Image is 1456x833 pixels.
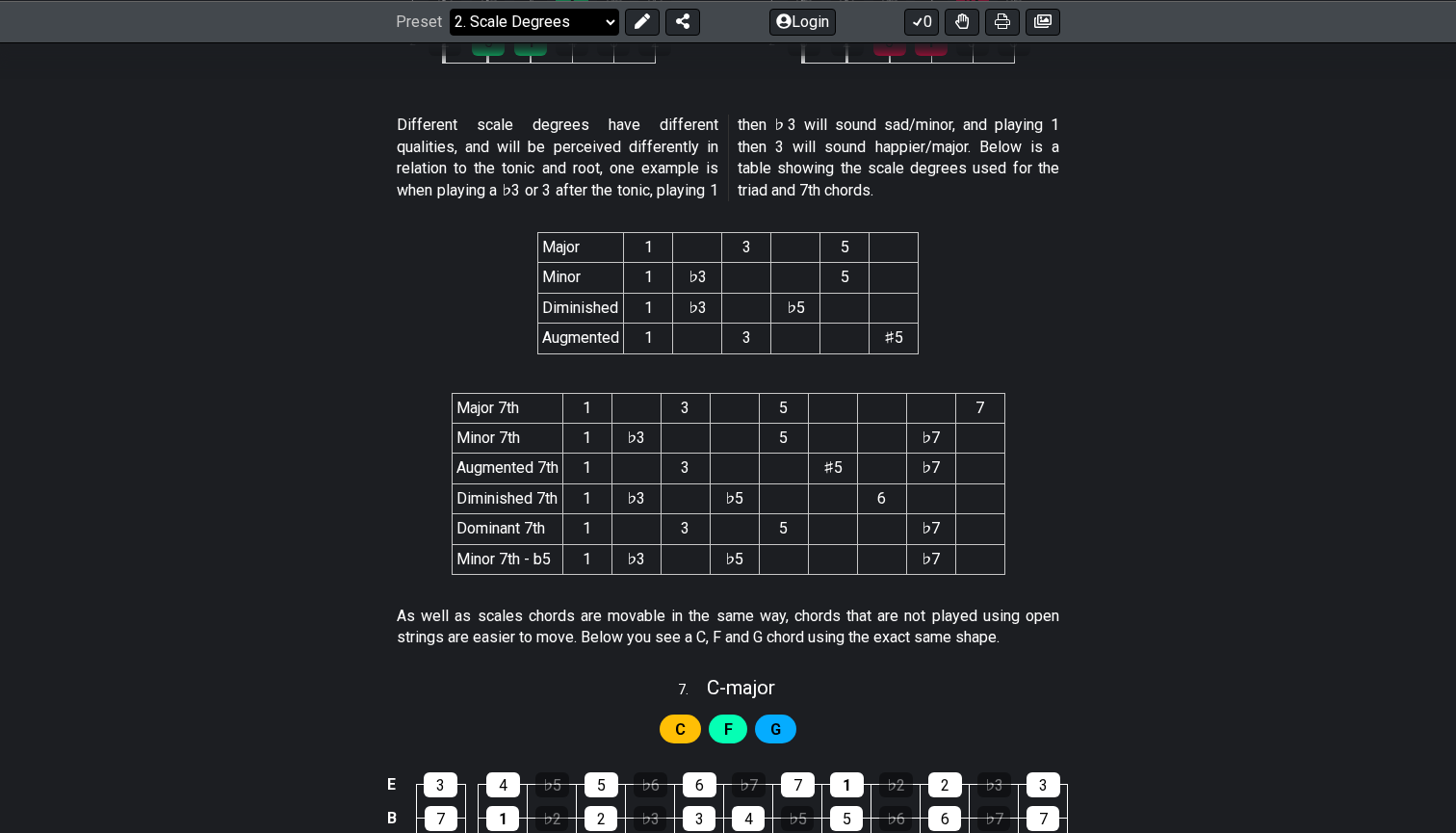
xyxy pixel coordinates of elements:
[424,772,457,797] div: 3
[562,483,611,513] td: 1
[452,423,562,453] td: Minor 7th
[611,544,661,574] td: ♭3
[906,454,955,483] td: ♭7
[820,232,870,262] th: 5
[625,8,660,35] button: Edit Preset
[879,806,912,831] div: ♭6
[977,806,1010,831] div: ♭7
[624,293,673,323] td: 1
[955,393,1004,423] th: 7
[781,772,815,797] div: 7
[585,806,617,831] div: 2
[611,483,661,513] td: ♭3
[710,544,759,574] td: ♭5
[538,324,624,353] td: Augmented
[879,772,913,797] div: ♭2
[673,263,722,293] td: ♭3
[870,324,919,353] td: ♯5
[830,806,863,831] div: 5
[538,293,624,323] td: Diminished
[452,393,562,423] th: Major 7th
[425,806,457,831] div: 7
[452,454,562,483] td: Augmented 7th
[732,806,765,831] div: 4
[562,544,611,574] td: 1
[535,806,568,831] div: ♭2
[759,514,808,544] td: 5
[675,716,686,743] span: First enable full edit mode to edit
[661,454,710,483] td: 3
[945,8,979,35] button: Toggle Dexterity for all fretkits
[397,606,1059,649] p: As well as scales chords are movable in the same way, chords that are not played using open strin...
[624,324,673,353] td: 1
[928,806,961,831] div: 6
[624,263,673,293] td: 1
[904,8,939,35] button: 0
[1027,806,1059,831] div: 7
[977,772,1011,797] div: ♭3
[562,423,611,453] td: 1
[771,293,820,323] td: ♭5
[722,232,771,262] th: 3
[634,772,667,797] div: ♭6
[683,806,715,831] div: 3
[906,423,955,453] td: ♭7
[1026,8,1060,35] button: Create image
[486,772,520,797] div: 4
[661,514,710,544] td: 3
[722,324,771,353] td: 3
[724,716,733,743] span: First enable full edit mode to edit
[624,232,673,262] th: 1
[759,423,808,453] td: 5
[535,772,569,797] div: ♭5
[985,8,1020,35] button: Print
[611,423,661,453] td: ♭3
[452,544,562,574] td: Minor 7th - b5
[562,393,611,423] th: 1
[928,772,962,797] div: 2
[710,483,759,513] td: ♭5
[634,806,666,831] div: ♭3
[769,8,836,35] button: Login
[661,393,710,423] th: 3
[906,514,955,544] td: ♭7
[678,680,707,701] span: 7 .
[452,514,562,544] td: Dominant 7th
[450,8,619,35] select: Preset
[683,772,716,797] div: 6
[585,772,618,797] div: 5
[906,544,955,574] td: ♭7
[665,8,700,35] button: Share Preset
[857,483,906,513] td: 6
[820,263,870,293] td: 5
[732,772,766,797] div: ♭7
[538,232,624,262] th: Major
[830,772,864,797] div: 1
[1027,772,1060,797] div: 3
[562,454,611,483] td: 1
[486,806,519,831] div: 1
[396,13,442,31] span: Preset
[452,483,562,513] td: Diminished 7th
[781,806,814,831] div: ♭5
[707,676,775,699] span: C - major
[380,768,403,802] td: E
[808,454,857,483] td: ♯5
[562,514,611,544] td: 1
[538,263,624,293] td: Minor
[673,293,722,323] td: ♭3
[759,393,808,423] th: 5
[770,716,781,743] span: First enable full edit mode to edit
[397,115,1059,201] p: Different scale degrees have different qualities, and will be perceived differently in relation t...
